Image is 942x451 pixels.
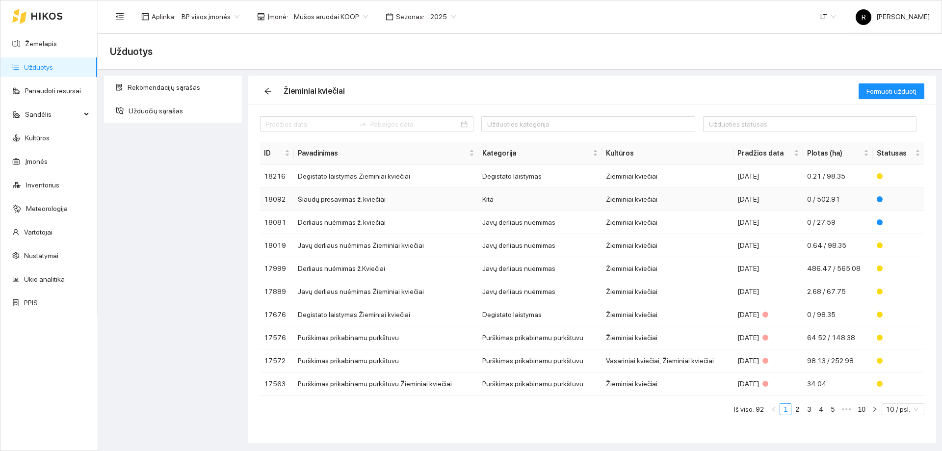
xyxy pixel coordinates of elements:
[838,403,854,415] span: •••
[294,372,478,396] td: Purškimas prikabinamu purkštuvu Žieminiai kviečiai
[25,87,81,95] a: Panaudoti resursai
[260,142,294,165] th: this column's title is ID,this column is sortable
[478,142,602,165] th: this column's title is Kategorija,this column is sortable
[807,265,861,272] span: 486.47 / 565.08
[264,148,283,159] span: ID
[260,280,294,303] td: 17889
[115,12,124,21] span: menu-fold
[882,403,924,415] div: Page Size
[820,9,836,24] span: LT
[737,194,799,205] div: [DATE]
[859,83,924,99] button: Formuoti užduotį
[25,134,50,142] a: Kultūros
[872,406,878,412] span: right
[807,288,846,295] span: 2.68 / 67.75
[24,228,52,236] a: Vartotojai
[856,13,930,21] span: [PERSON_NAME]
[260,234,294,257] td: 18019
[804,404,814,415] a: 3
[807,334,855,342] span: 64.52 / 148.38
[869,403,881,415] li: Pirmyn
[815,403,827,415] li: 4
[602,234,733,257] td: Žieminiai kviečiai
[737,171,799,182] div: [DATE]
[25,40,57,48] a: Žemėlapis
[807,241,846,249] span: 0.64 / 98.35
[827,403,838,415] li: 5
[737,355,799,366] div: [DATE]
[110,7,130,27] button: menu-fold
[873,142,924,165] th: this column's title is Statusas,this column is sortable
[260,303,294,326] td: 17676
[25,105,81,124] span: Sandėlis
[478,349,602,372] td: Purškimas prikabinamu purkštuvu
[478,188,602,211] td: Kita
[294,9,368,24] span: Mūšos aruodai KOOP
[737,286,799,297] div: [DATE]
[260,83,276,99] button: arrow-left
[734,403,764,415] li: Iš viso: 92
[602,142,733,165] th: Kultūros
[267,11,288,22] span: Įmonė :
[25,158,48,165] a: Įmonės
[298,148,467,159] span: Pavadinimas
[430,9,456,24] span: 2025
[266,119,355,130] input: Pradžios data
[260,326,294,349] td: 17576
[478,280,602,303] td: Javų derliaus nuėmimas
[260,188,294,211] td: 18092
[855,404,868,415] a: 10
[478,257,602,280] td: Javų derliaus nuėmimas
[866,86,916,97] span: Formuoti užduotį
[827,404,838,415] a: 5
[737,148,792,159] span: Pradžios data
[602,372,733,396] td: Žieminiai kviečiai
[110,44,153,59] span: Užduotys
[116,84,123,91] span: solution
[294,349,478,372] td: Purškimas prikabinamu purkštuvu
[386,13,393,21] span: calendar
[791,403,803,415] li: 2
[129,101,235,121] span: Užduočių sąrašas
[284,85,345,97] div: Žieminiai kviečiai
[737,240,799,251] div: [DATE]
[261,87,275,95] span: arrow-left
[478,303,602,326] td: Degistato laistymas
[478,326,602,349] td: Purškimas prikabinamu purkštuvu
[294,188,478,211] td: Šiaudų presavimas ž. kviečiai
[152,11,176,22] span: Aplinka :
[807,311,836,318] span: 0 / 98.35
[257,13,265,21] span: shop
[807,148,862,159] span: Plotas (ha)
[26,181,59,189] a: Inventorius
[807,218,836,226] span: 0 / 27.59
[294,303,478,326] td: Degistato laistymas Žieminiai kviečiai
[294,326,478,349] td: Purškimas prikabinamu purkštuvu
[294,234,478,257] td: Javų derliaus nuėmimas Žieminiai kviečiai
[780,403,791,415] li: 1
[780,404,791,415] a: 1
[838,403,854,415] li: Peršokti 5 pls.
[602,211,733,234] td: Žieminiai kviečiai
[294,257,478,280] td: Derliaus nuėmimas ž.Kviečiai
[478,211,602,234] td: Javų derliaus nuėmimas
[771,406,777,412] span: left
[359,120,366,128] span: swap-right
[854,403,869,415] li: 10
[737,309,799,320] div: [DATE]
[737,332,799,343] div: [DATE]
[602,188,733,211] td: Žieminiai kviečiai
[807,357,854,365] span: 98.13 / 252.98
[602,165,733,188] td: Žieminiai kviečiai
[24,63,53,71] a: Užduotys
[260,349,294,372] td: 17572
[815,404,826,415] a: 4
[128,78,235,97] span: Rekomendacijų sąrašas
[602,257,733,280] td: Žieminiai kviečiai
[478,234,602,257] td: Javų derliaus nuėmimas
[862,9,866,25] span: R
[803,372,873,396] td: 34.04
[602,326,733,349] td: Žieminiai kviečiai
[602,280,733,303] td: Žieminiai kviečiai
[24,275,65,283] a: Ūkio analitika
